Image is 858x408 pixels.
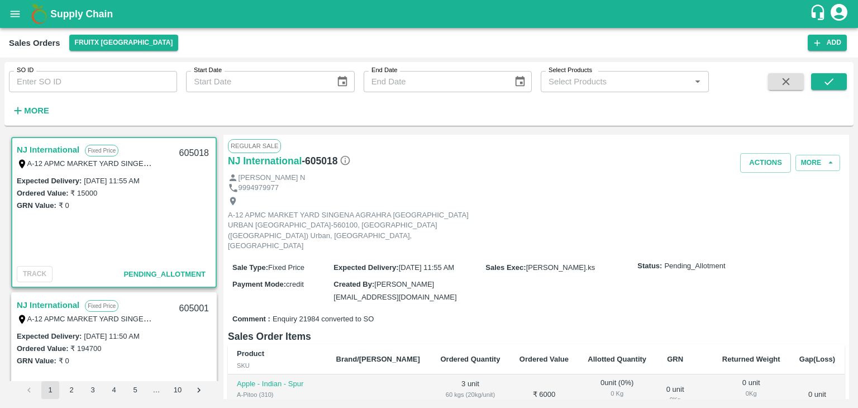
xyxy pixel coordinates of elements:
[232,280,286,288] label: Payment Mode :
[526,263,595,272] span: [PERSON_NAME].ks
[190,381,208,399] button: Go to next page
[333,280,374,288] label: Created By :
[84,177,139,185] label: [DATE] 11:55 AM
[399,263,454,272] span: [DATE] 11:55 AM
[17,177,82,185] label: Expected Delivery :
[27,159,743,168] label: A-12 APMC MARKET YARD SINGENA AGRAHRA [GEOGRAPHIC_DATA] URBAN [GEOGRAPHIC_DATA]-560100, [GEOGRAPH...
[336,355,420,363] b: Brand/[PERSON_NAME]
[333,280,456,301] span: [PERSON_NAME][EMAIL_ADDRESS][DOMAIN_NAME]
[808,35,847,51] button: Add
[239,173,306,183] p: [PERSON_NAME] N
[722,355,780,363] b: Returned Weight
[440,355,500,363] b: Ordered Quantity
[722,388,781,398] div: 0 Kg
[17,344,68,353] label: Ordered Value:
[17,298,79,312] a: NJ International
[228,153,302,169] a: NJ International
[17,201,56,210] label: GRN Value:
[549,66,592,75] label: Select Products
[587,388,647,398] div: 0 Kg
[69,35,179,51] button: Select DC
[173,140,216,167] div: 605018
[59,201,69,210] label: ₹ 0
[588,355,646,363] b: Allotted Quantity
[268,263,304,272] span: Fixed Price
[123,270,206,278] span: Pending_Allotment
[169,381,187,399] button: Go to page 10
[70,344,101,353] label: ₹ 194700
[690,74,705,89] button: Open
[485,263,526,272] label: Sales Exec :
[228,329,845,344] h6: Sales Order Items
[228,139,281,153] span: Regular Sale
[809,4,829,24] div: customer-support
[50,8,113,20] b: Supply Chain
[24,106,49,115] strong: More
[637,261,662,272] label: Status:
[232,263,268,272] label: Sale Type :
[237,390,318,400] div: A-Pitoo (310)
[17,332,82,340] label: Expected Delivery :
[194,66,222,75] label: Start Date
[17,357,56,365] label: GRN Value:
[667,355,683,363] b: GRN
[232,314,270,325] label: Comment :
[173,296,216,322] div: 605001
[664,261,725,272] span: Pending_Allotment
[147,385,165,396] div: …
[41,381,59,399] button: page 1
[126,381,144,399] button: Go to page 5
[18,381,209,399] nav: pagination navigation
[799,355,835,363] b: Gap(Loss)
[2,1,28,27] button: open drawer
[237,349,264,358] b: Product
[63,381,80,399] button: Go to page 2
[665,395,685,405] div: 0 Kg
[17,189,68,197] label: Ordered Value:
[239,183,279,193] p: 9994979977
[544,74,687,89] input: Select Products
[17,143,79,157] a: NJ International
[9,36,60,50] div: Sales Orders
[84,381,102,399] button: Go to page 3
[237,360,318,371] div: SKU
[28,3,50,25] img: logo
[228,210,479,252] p: A-12 APMC MARKET YARD SINGENA AGRAHRA [GEOGRAPHIC_DATA] URBAN [GEOGRAPHIC_DATA]-560100, [GEOGRAPH...
[286,280,304,288] span: credit
[9,71,177,92] input: Enter SO ID
[84,332,139,340] label: [DATE] 11:50 AM
[829,2,849,26] div: account of current user
[332,71,353,92] button: Choose date
[17,66,34,75] label: SO ID
[27,314,743,323] label: A-12 APMC MARKET YARD SINGENA AGRAHRA [GEOGRAPHIC_DATA] URBAN [GEOGRAPHIC_DATA]-560100, [GEOGRAPH...
[509,71,531,92] button: Choose date
[333,263,398,272] label: Expected Delivery :
[665,385,685,405] div: 0 unit
[85,145,118,156] p: Fixed Price
[302,153,351,169] h6: - 605018
[9,101,52,120] button: More
[50,6,809,22] a: Supply Chain
[105,381,123,399] button: Go to page 4
[186,71,327,92] input: Start Date
[237,379,318,390] p: Apple - Indian - Spur
[740,153,791,173] button: Actions
[70,189,97,197] label: ₹ 15000
[440,390,501,400] div: 60 kgs (20kg/unit)
[364,71,505,92] input: End Date
[519,355,569,363] b: Ordered Value
[273,314,374,325] span: Enquiry 21984 converted to SO
[371,66,397,75] label: End Date
[85,300,118,312] p: Fixed Price
[59,357,69,365] label: ₹ 0
[795,155,840,171] button: More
